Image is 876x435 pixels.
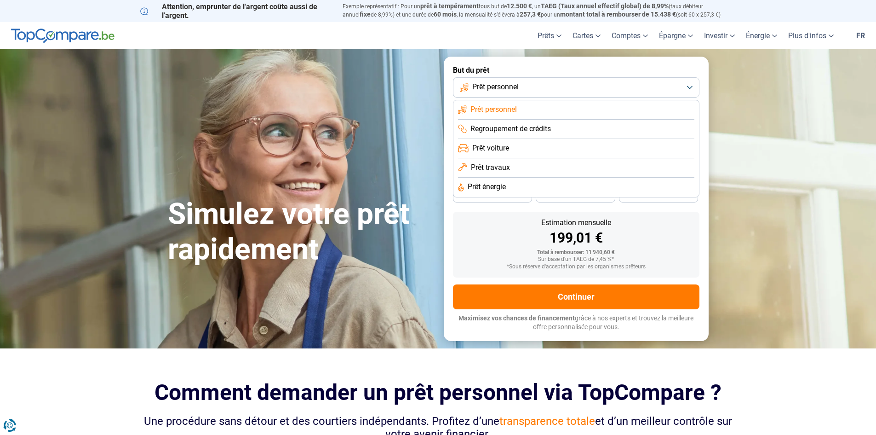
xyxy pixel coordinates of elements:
[470,104,517,115] span: Prêt personnel
[783,22,839,49] a: Plus d'infos
[434,11,457,18] span: 60 mois
[460,249,692,256] div: Total à rembourser: 11 940,60 €
[606,22,653,49] a: Comptes
[567,22,606,49] a: Cartes
[507,2,532,10] span: 12.500 €
[699,22,740,49] a: Investir
[520,11,541,18] span: 257,3 €
[470,124,551,134] span: Regroupement de crédits
[140,2,332,20] p: Attention, emprunter de l'argent coûte aussi de l'argent.
[471,162,510,173] span: Prêt travaux
[168,197,433,267] h1: Simulez votre prêt rapidement
[460,256,692,263] div: Sur base d'un TAEG de 7,45 %*
[460,264,692,270] div: *Sous réserve d'acceptation par les organismes prêteurs
[565,193,585,198] span: 30 mois
[420,2,479,10] span: prêt à tempérament
[653,22,699,49] a: Épargne
[453,77,699,98] button: Prêt personnel
[472,82,519,92] span: Prêt personnel
[499,415,595,428] span: transparence totale
[453,284,699,309] button: Continuer
[648,193,669,198] span: 24 mois
[360,11,371,18] span: fixe
[560,11,676,18] span: montant total à rembourser de 15.438 €
[458,314,575,322] span: Maximisez vos chances de financement
[468,182,506,192] span: Prêt énergie
[453,314,699,332] p: grâce à nos experts et trouvez la meilleure offre personnalisée pour vous.
[460,231,692,245] div: 199,01 €
[11,29,115,43] img: TopCompare
[541,2,669,10] span: TAEG (Taux annuel effectif global) de 8,99%
[740,22,783,49] a: Énergie
[851,22,870,49] a: fr
[343,2,736,19] p: Exemple représentatif : Pour un tous but de , un (taux débiteur annuel de 8,99%) et une durée de ...
[532,22,567,49] a: Prêts
[453,66,699,75] label: But du prêt
[482,193,503,198] span: 36 mois
[140,380,736,405] h2: Comment demander un prêt personnel via TopCompare ?
[460,219,692,226] div: Estimation mensuelle
[472,143,509,153] span: Prêt voiture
